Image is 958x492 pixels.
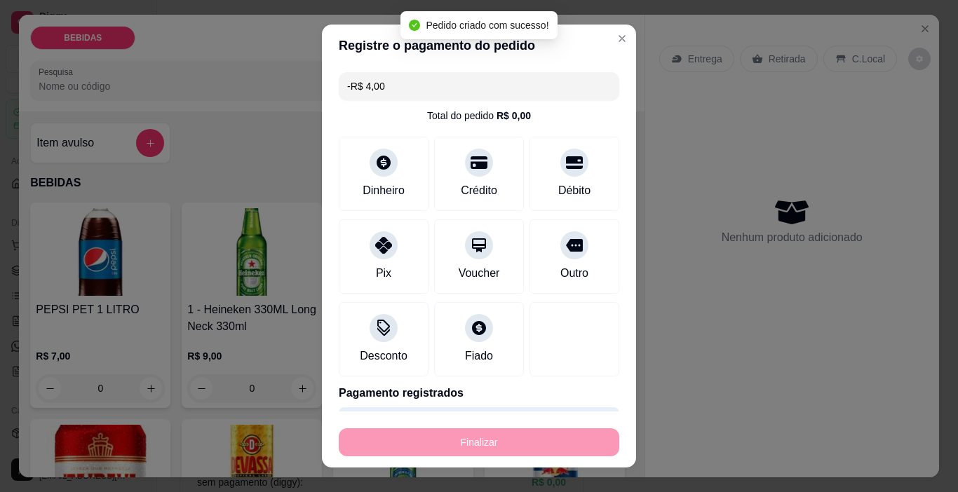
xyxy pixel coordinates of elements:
[427,109,531,123] div: Total do pedido
[560,265,588,282] div: Outro
[339,385,619,402] p: Pagamento registrados
[376,265,391,282] div: Pix
[611,27,633,50] button: Close
[363,182,405,199] div: Dinheiro
[426,20,548,31] span: Pedido criado com sucesso!
[459,265,500,282] div: Voucher
[409,20,420,31] span: check-circle
[322,25,636,67] header: Registre o pagamento do pedido
[347,72,611,100] input: Ex.: hambúrguer de cordeiro
[465,348,493,364] div: Fiado
[558,182,591,199] div: Débito
[497,109,531,123] div: R$ 0,00
[360,348,407,364] div: Desconto
[461,182,497,199] div: Crédito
